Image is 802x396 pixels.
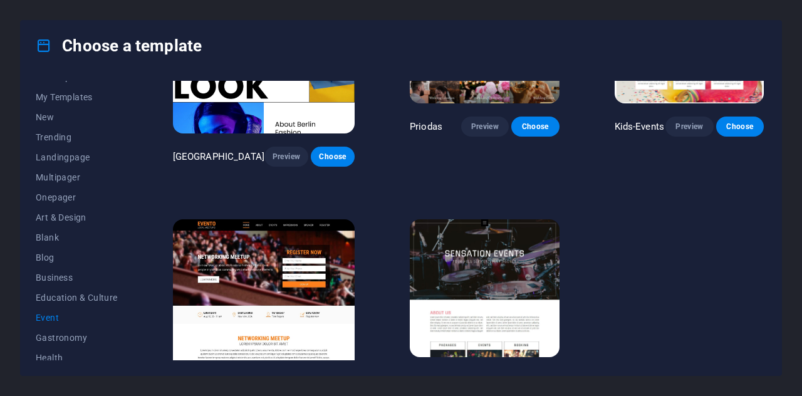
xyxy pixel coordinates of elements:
[410,219,559,357] img: Sensation
[36,127,118,147] button: Trending
[36,132,118,142] span: Trending
[36,172,118,182] span: Multipager
[665,117,713,137] button: Preview
[36,328,118,348] button: Gastronomy
[675,122,703,132] span: Preview
[36,36,202,56] h4: Choose a template
[274,152,298,162] span: Preview
[36,152,118,162] span: Landingpage
[36,348,118,368] button: Health
[36,353,118,363] span: Health
[36,112,118,122] span: New
[173,150,264,163] p: [GEOGRAPHIC_DATA]
[311,147,355,167] button: Choose
[36,187,118,207] button: Onepager
[36,192,118,202] span: Onepager
[321,152,345,162] span: Choose
[511,117,559,137] button: Choose
[36,313,118,323] span: Event
[173,219,355,387] img: Evento
[36,288,118,308] button: Education & Culture
[36,293,118,303] span: Education & Culture
[36,107,118,127] button: New
[615,120,665,133] p: Kids-Events
[36,308,118,328] button: Event
[36,212,118,222] span: Art & Design
[264,147,308,167] button: Preview
[716,117,764,137] button: Choose
[36,268,118,288] button: Business
[410,120,442,133] p: Priodas
[461,117,509,137] button: Preview
[471,122,499,132] span: Preview
[36,247,118,268] button: Blog
[36,232,118,242] span: Blank
[36,147,118,167] button: Landingpage
[36,87,118,107] button: My Templates
[36,333,118,343] span: Gastronomy
[36,227,118,247] button: Blank
[36,167,118,187] button: Multipager
[726,122,754,132] span: Choose
[36,273,118,283] span: Business
[36,253,118,263] span: Blog
[36,92,118,102] span: My Templates
[36,207,118,227] button: Art & Design
[521,122,549,132] span: Choose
